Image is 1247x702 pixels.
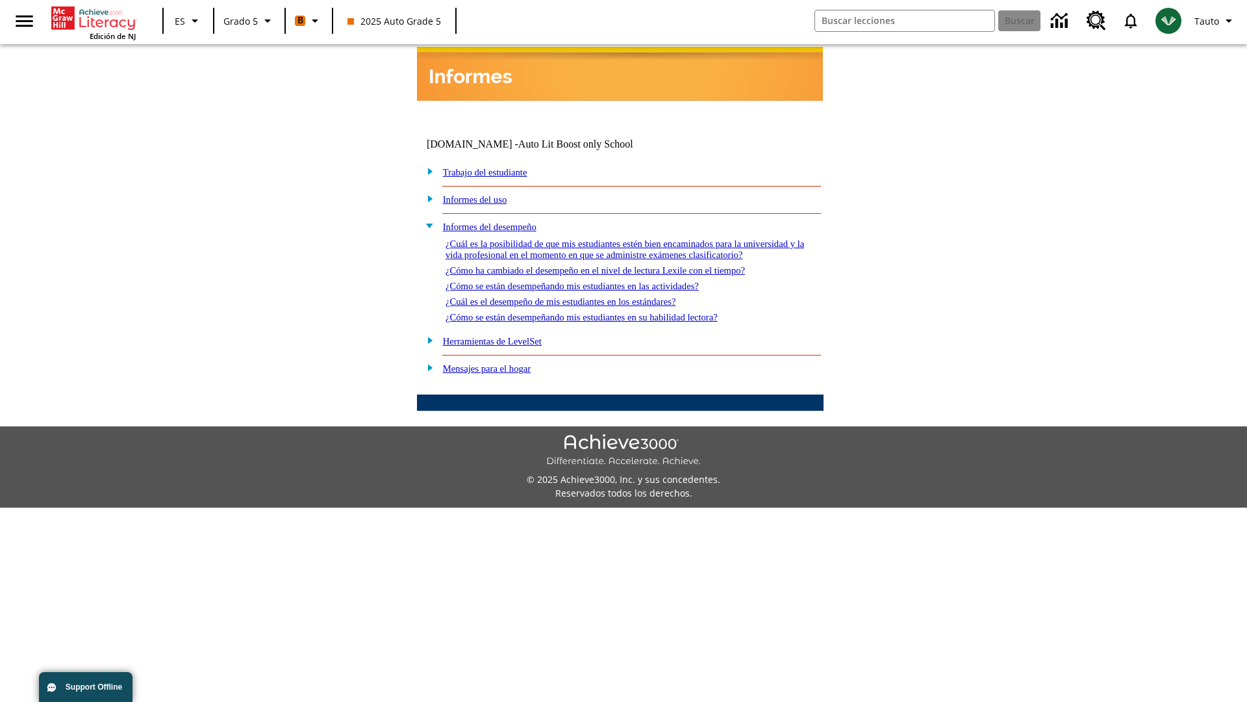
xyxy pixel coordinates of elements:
img: plus.gif [420,334,434,346]
span: Grado 5 [223,14,258,28]
img: plus.gif [420,361,434,373]
a: ¿Cómo se están desempeñando mis estudiantes en las actividades? [446,281,699,291]
a: ¿Cómo ha cambiado el desempeño en el nivel de lectura Lexile con el tiempo? [446,265,745,276]
button: Boost El color de la clase es anaranjado. Cambiar el color de la clase. [290,9,328,32]
nobr: Auto Lit Boost only School [518,138,633,149]
span: Edición de NJ [90,31,136,41]
button: Perfil/Configuración [1189,9,1242,32]
a: ¿Cuál es la posibilidad de que mis estudiantes estén bien encaminados para la universidad y la vi... [446,239,804,260]
a: Centro de información [1043,3,1079,39]
a: ¿Cuál es el desempeño de mis estudiantes en los estándares? [446,296,676,307]
img: plus.gif [420,192,434,204]
img: avatar image [1155,8,1181,34]
button: Abrir el menú lateral [5,2,44,40]
a: Informes del uso [443,194,507,205]
span: 2025 Auto Grade 5 [347,14,441,28]
a: Trabajo del estudiante [443,167,527,177]
span: ES [175,14,185,28]
button: Escoja un nuevo avatar [1148,4,1189,38]
button: Grado: Grado 5, Elige un grado [218,9,281,32]
span: B [297,12,303,29]
a: Herramientas de LevelSet [443,336,542,346]
img: minus.gif [420,220,434,231]
button: Lenguaje: ES, Selecciona un idioma [168,9,209,32]
button: Support Offline [39,672,132,702]
a: Mensajes para el hogar [443,363,531,374]
a: ¿Cómo se están desempeñando mis estudiantes en su habilidad lectora? [446,312,718,322]
span: Support Offline [66,682,122,692]
img: plus.gif [420,165,434,177]
div: Portada [51,4,136,41]
td: [DOMAIN_NAME] - [427,138,666,150]
a: Notificaciones [1114,4,1148,38]
a: Centro de recursos, Se abrirá en una pestaña nueva. [1079,3,1114,38]
a: Informes del desempeño [443,222,536,232]
img: header [417,47,823,101]
span: Tauto [1194,14,1219,28]
img: Achieve3000 Differentiate Accelerate Achieve [546,434,701,467]
input: Buscar campo [815,10,994,31]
